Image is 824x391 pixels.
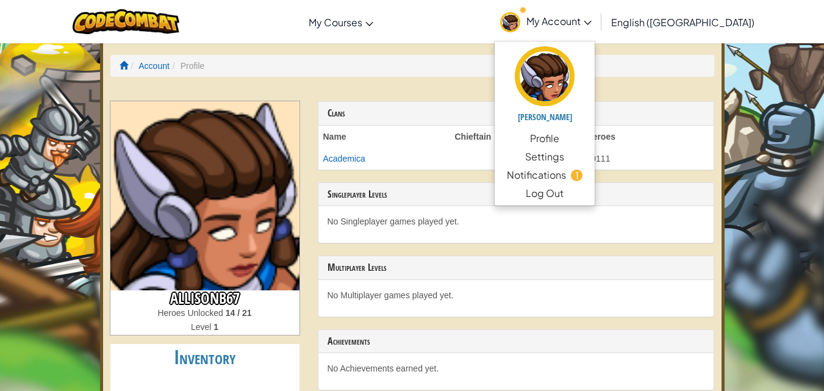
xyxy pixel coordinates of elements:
[515,46,575,106] img: avatar
[191,322,213,332] span: Level
[571,170,582,181] span: 1
[138,61,170,71] a: Account
[495,166,595,184] a: Notifications1
[328,262,704,273] h3: Multiplayer Levels
[507,168,566,182] span: Notifications
[328,189,704,200] h3: Singleplayer Levels
[328,215,704,228] p: No Singleplayer games played yet.
[495,129,595,148] a: Profile
[582,148,714,170] td: 40111
[73,9,179,34] img: CodeCombat logo
[213,322,218,332] strong: 1
[495,184,595,203] a: Log Out
[328,289,704,301] p: No Multiplayer games played yet.
[526,15,592,27] span: My Account
[605,5,761,38] a: English ([GEOGRAPHIC_DATA])
[318,126,450,148] th: Name
[110,290,299,307] h3: ALLISONB67
[494,2,598,41] a: My Account
[495,148,595,166] a: Settings
[582,126,714,148] th: Heroes
[157,308,225,318] span: Heroes Unlocked
[507,112,582,121] h5: [PERSON_NAME]
[303,5,379,38] a: My Courses
[323,154,365,163] a: Academica
[110,344,299,371] h2: Inventory
[328,362,704,375] p: No Achievements earned yet.
[500,12,520,32] img: avatar
[170,60,204,72] li: Profile
[495,45,595,129] a: [PERSON_NAME]
[611,16,754,29] span: English ([GEOGRAPHIC_DATA])
[309,16,362,29] span: My Courses
[450,126,582,148] th: Chieftain
[328,108,704,119] h3: Clans
[328,336,704,347] h3: Achievements
[226,308,252,318] strong: 14 / 21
